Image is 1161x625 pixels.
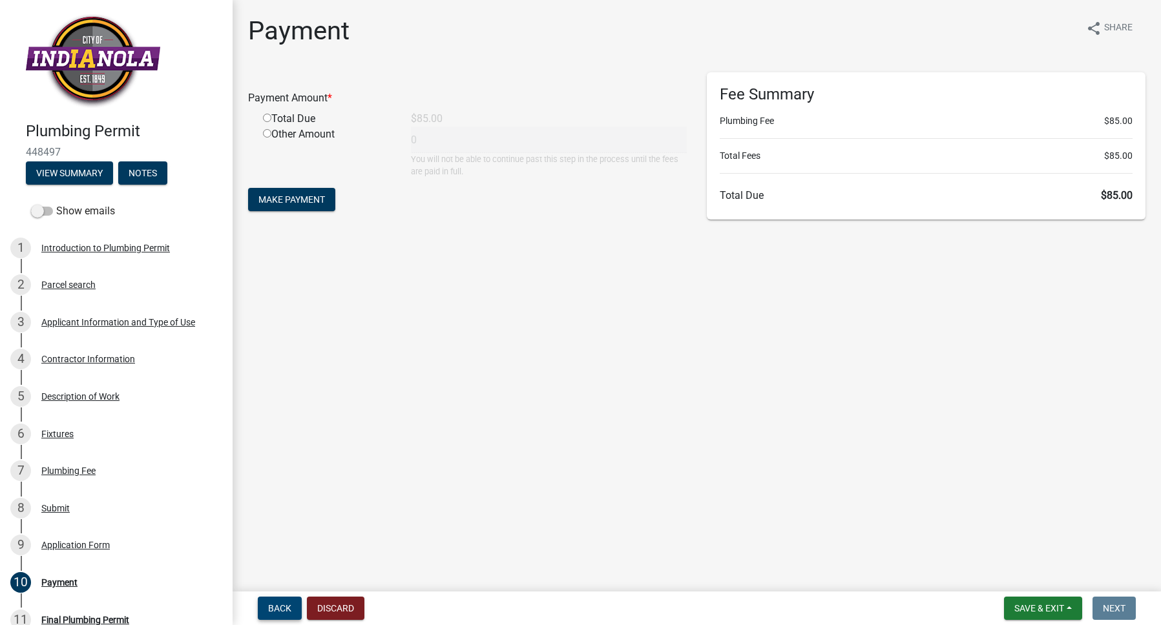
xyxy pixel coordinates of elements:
div: Plumbing Fee [41,466,96,475]
div: 6 [10,424,31,444]
span: Next [1103,603,1125,613]
button: Notes [118,161,167,185]
h6: Total Due [720,189,1133,201]
div: 1 [10,238,31,258]
h6: Fee Summary [720,85,1133,104]
div: Applicant Information and Type of Use [41,318,195,327]
wm-modal-confirm: Summary [26,169,113,179]
div: Parcel search [41,280,96,289]
span: $85.00 [1104,149,1133,163]
span: $85.00 [1101,189,1133,201]
button: shareShare [1076,15,1143,41]
span: Save & Exit [1014,603,1064,613]
div: Contractor Information [41,354,135,364]
span: 448497 [26,146,207,158]
div: Total Due [253,111,401,127]
button: Make Payment [248,188,335,211]
div: Description of Work [41,392,120,401]
span: Make Payment [258,194,325,205]
span: Share [1104,21,1133,36]
div: Payment Amount [238,90,697,106]
div: 10 [10,572,31,593]
div: 4 [10,349,31,369]
button: Save & Exit [1004,597,1082,620]
div: Application Form [41,540,110,549]
button: Discard [307,597,364,620]
div: Other Amount [253,127,401,178]
wm-modal-confirm: Notes [118,169,167,179]
div: 7 [10,460,31,481]
div: 5 [10,386,31,407]
div: Submit [41,504,70,513]
button: Back [258,597,302,620]
img: City of Indianola, Iowa [26,14,160,108]
span: Back [268,603,291,613]
div: Fixtures [41,429,74,438]
div: Payment [41,578,78,587]
h4: Plumbing Permit [26,122,222,141]
div: Final Plumbing Permit [41,615,129,624]
li: Plumbing Fee [720,114,1133,128]
div: Introduction to Plumbing Permit [41,243,170,252]
div: 2 [10,274,31,295]
label: Show emails [31,203,115,219]
button: View Summary [26,161,113,185]
div: 8 [10,498,31,518]
div: 3 [10,312,31,333]
h1: Payment [248,15,350,46]
li: Total Fees [720,149,1133,163]
button: Next [1093,597,1136,620]
span: $85.00 [1104,114,1133,128]
i: share [1086,21,1102,36]
div: 9 [10,535,31,555]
